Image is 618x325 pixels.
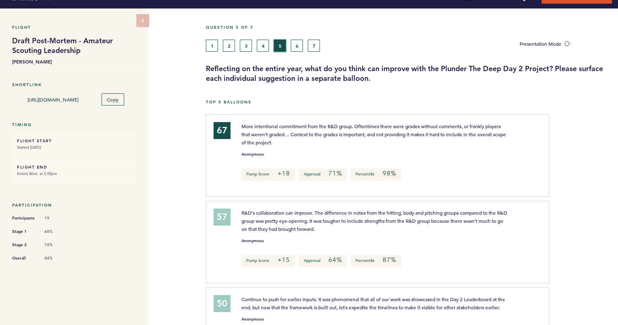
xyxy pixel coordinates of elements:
p: Approval [299,169,347,181]
small: Anonymous [241,152,264,156]
em: 87% [383,256,396,264]
p: Pump Score [241,255,295,267]
h5: Shortlink [12,82,136,87]
span: Continue to push for earlier inputs. It was phenomenal that all of our work was showcased in the ... [241,296,506,310]
h5: Flight [12,25,136,30]
small: Started [DATE] [17,144,131,152]
h6: FLIGHT START [17,138,131,144]
em: 98% [383,169,396,177]
small: Anonymous [241,239,264,243]
small: Anonymous [241,317,264,321]
div: 57 [214,209,231,226]
p: Percentile [351,169,401,181]
span: R&D's collaboration can improve. The difference in notes from the hitting, body and pitching grou... [241,209,508,232]
div: 67 [214,122,231,139]
b: [PERSON_NAME] [12,57,136,65]
h5: Timing [12,122,136,127]
span: Participants [12,214,36,222]
span: Stage 1 [12,228,36,236]
div: 50 [214,295,231,312]
span: 19 [44,215,69,221]
span: More intentional commitment from the R&D group. Oftentimes there were grades without comments, or... [241,123,507,146]
p: Percentile [351,255,401,267]
p: Approval [299,255,347,267]
span: Presentation Mode [520,40,561,47]
span: Overall [12,254,36,262]
h5: Participation [12,203,136,208]
span: 68% [44,229,69,234]
h3: Reflecting on the entire year, what do you think can improve with the Plunder The Deep Day 2 Proj... [206,64,612,83]
button: Copy [102,93,124,106]
button: 6 [291,40,303,52]
em: +15 [277,256,290,264]
h5: Question 5 of 7 [206,25,612,30]
button: 3 [240,40,252,52]
span: 84% [44,255,69,261]
button: 1 [206,40,218,52]
em: +18 [277,169,290,177]
button: 4 [257,40,269,52]
span: 74% [44,242,69,248]
h1: Draft Post-Mortem - Amateur Scouting Leadership [12,36,136,55]
button: 2 [223,40,235,52]
h5: Top 5 Balloons [206,99,612,105]
em: 71% [328,169,342,177]
span: Copy [107,96,119,103]
button: 5 [274,40,286,52]
button: 7 [308,40,320,52]
p: Pump Score [241,169,295,181]
span: Stage 2 [12,241,36,249]
em: 64% [328,256,342,264]
small: Ended Wed. at 5:00pm [17,170,131,178]
h6: FLIGHT END [17,165,131,170]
